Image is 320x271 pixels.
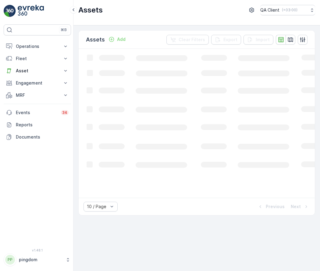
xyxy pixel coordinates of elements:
[266,204,285,210] p: Previous
[4,119,71,131] a: Reports
[4,107,71,119] a: Events34
[291,204,301,210] p: Next
[19,257,62,263] p: pingdom
[257,203,285,210] button: Previous
[16,134,69,140] p: Documents
[78,5,103,15] p: Assets
[61,27,67,32] p: ⌘B
[4,40,71,52] button: Operations
[16,68,59,74] p: Asset
[260,7,279,13] p: QA Client
[4,5,16,17] img: logo
[16,110,57,116] p: Events
[179,37,205,43] p: Clear Filters
[166,35,209,45] button: Clear Filters
[16,56,59,62] p: Fleet
[4,248,71,252] span: v 1.48.1
[16,122,69,128] p: Reports
[256,37,270,43] p: Import
[18,5,44,17] img: logo_light-DOdMpM7g.png
[290,203,310,210] button: Next
[86,35,105,44] p: Assets
[106,36,128,43] button: Add
[4,77,71,89] button: Engagement
[244,35,273,45] button: Import
[16,92,59,98] p: MRF
[16,43,59,49] p: Operations
[117,36,126,42] p: Add
[62,110,67,115] p: 34
[16,80,59,86] p: Engagement
[4,52,71,65] button: Fleet
[211,35,241,45] button: Export
[282,8,297,13] p: ( +03:00 )
[4,89,71,101] button: MRF
[4,131,71,143] a: Documents
[4,253,71,266] button: PPpingdom
[5,255,15,265] div: PP
[223,37,237,43] p: Export
[260,5,315,15] button: QA Client(+03:00)
[4,65,71,77] button: Asset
